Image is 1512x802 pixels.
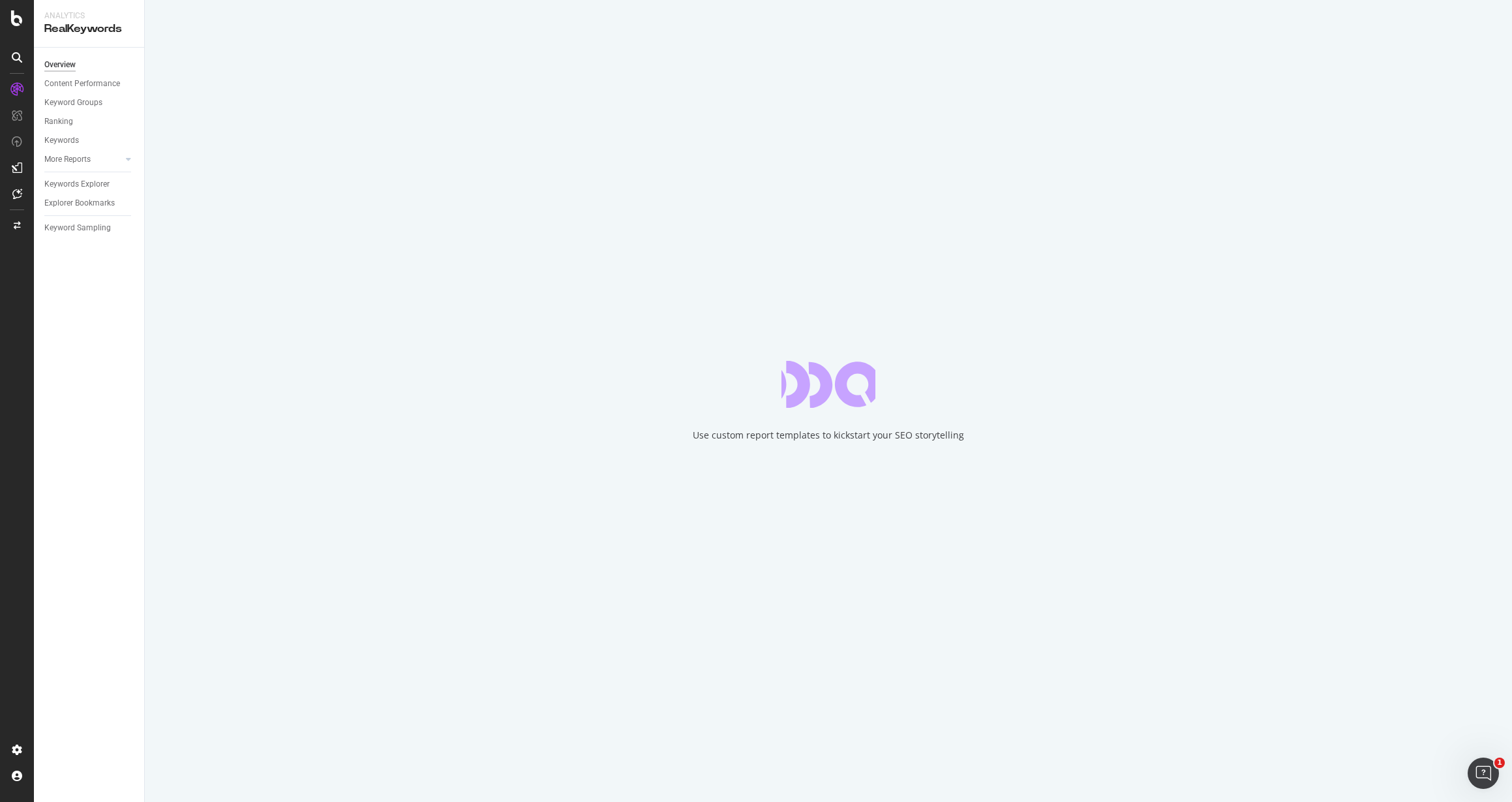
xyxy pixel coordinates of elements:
[44,96,102,110] div: Keyword Groups
[44,58,135,72] a: Overview
[1468,758,1499,789] iframe: Intercom live chat
[44,134,79,147] div: Keywords
[44,177,135,191] a: Keywords Explorer
[44,177,110,191] div: Keywords Explorer
[781,361,875,408] div: animation
[44,221,135,235] a: Keyword Sampling
[44,134,135,147] a: Keywords
[44,96,135,110] a: Keyword Groups
[693,429,964,442] div: Use custom report templates to kickstart your SEO storytelling
[44,77,120,91] div: Content Performance
[44,22,134,37] div: RealKeywords
[1494,758,1505,768] span: 1
[44,58,76,72] div: Overview
[44,10,134,22] div: Analytics
[44,115,135,129] a: Ranking
[44,115,73,129] div: Ranking
[44,196,135,210] a: Explorer Bookmarks
[44,153,91,166] div: More Reports
[44,77,135,91] a: Content Performance
[44,221,111,235] div: Keyword Sampling
[44,196,115,210] div: Explorer Bookmarks
[44,153,122,166] a: More Reports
